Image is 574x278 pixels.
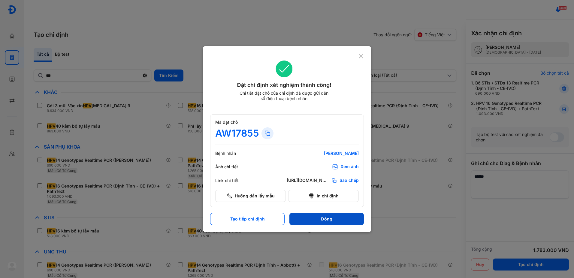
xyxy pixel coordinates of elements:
[287,151,359,156] div: [PERSON_NAME]
[288,190,359,202] button: In chỉ định
[289,213,364,225] button: Đóng
[340,178,359,184] span: Sao chép
[215,190,286,202] button: Hướng dẫn lấy mẫu
[215,127,259,139] div: AW17855
[287,178,329,184] div: [URL][DOMAIN_NAME]
[215,151,251,156] div: Bệnh nhân
[210,81,358,89] div: Đặt chỉ định xét nghiệm thành công!
[215,164,251,170] div: Ảnh chi tiết
[215,120,359,125] div: Mã đặt chỗ
[215,178,251,183] div: Link chi tiết
[340,164,359,170] div: Xem ảnh
[210,213,285,225] button: Tạo tiếp chỉ định
[237,90,331,101] div: Chi tiết đặt chỗ của chỉ định đã được gửi đến số điện thoại bệnh nhân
